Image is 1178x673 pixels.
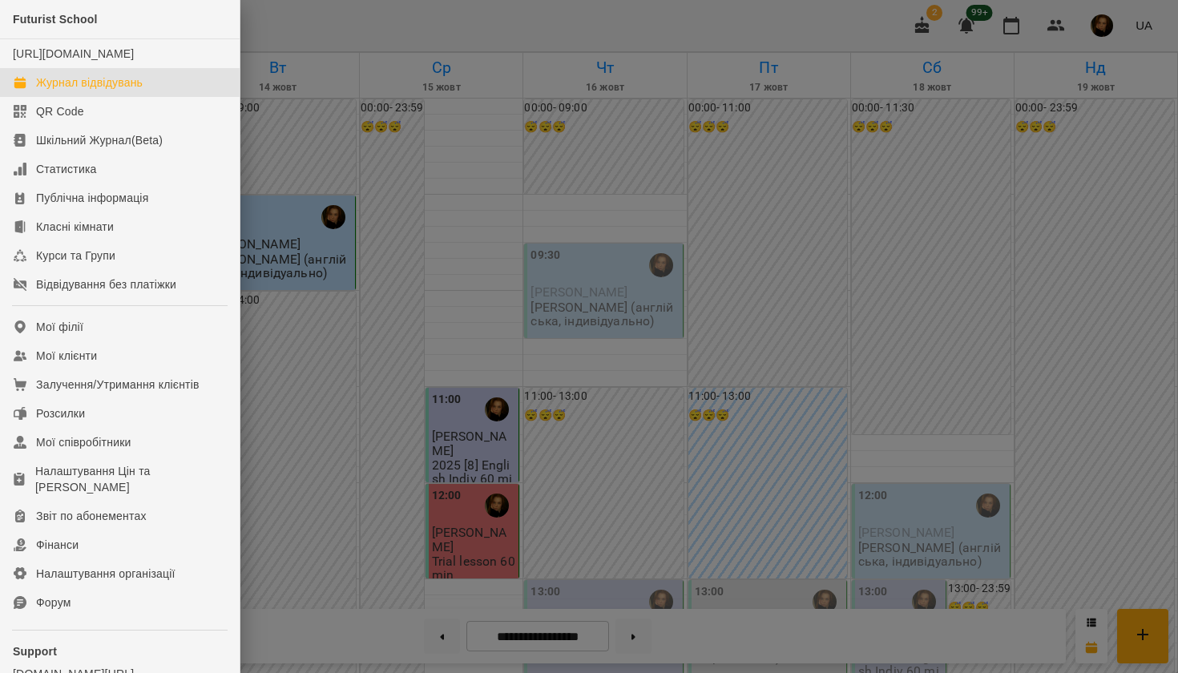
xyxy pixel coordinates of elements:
div: Звіт по абонементах [36,508,147,524]
div: Налаштування організації [36,566,175,582]
div: Статистика [36,161,97,177]
div: Журнал відвідувань [36,75,143,91]
p: Support [13,643,227,659]
div: Форум [36,594,71,611]
div: Мої філії [36,319,83,335]
div: Публічна інформація [36,190,148,206]
div: Мої співробітники [36,434,131,450]
div: Шкільний Журнал(Beta) [36,132,163,148]
div: Класні кімнати [36,219,114,235]
span: Futurist School [13,13,98,26]
div: Розсилки [36,405,85,421]
div: Фінанси [36,537,79,553]
div: Курси та Групи [36,248,115,264]
div: Налаштування Цін та [PERSON_NAME] [35,463,227,495]
div: Залучення/Утримання клієнтів [36,377,200,393]
div: QR Code [36,103,84,119]
div: Мої клієнти [36,348,97,364]
div: Відвідування без платіжки [36,276,176,292]
a: [URL][DOMAIN_NAME] [13,47,134,60]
